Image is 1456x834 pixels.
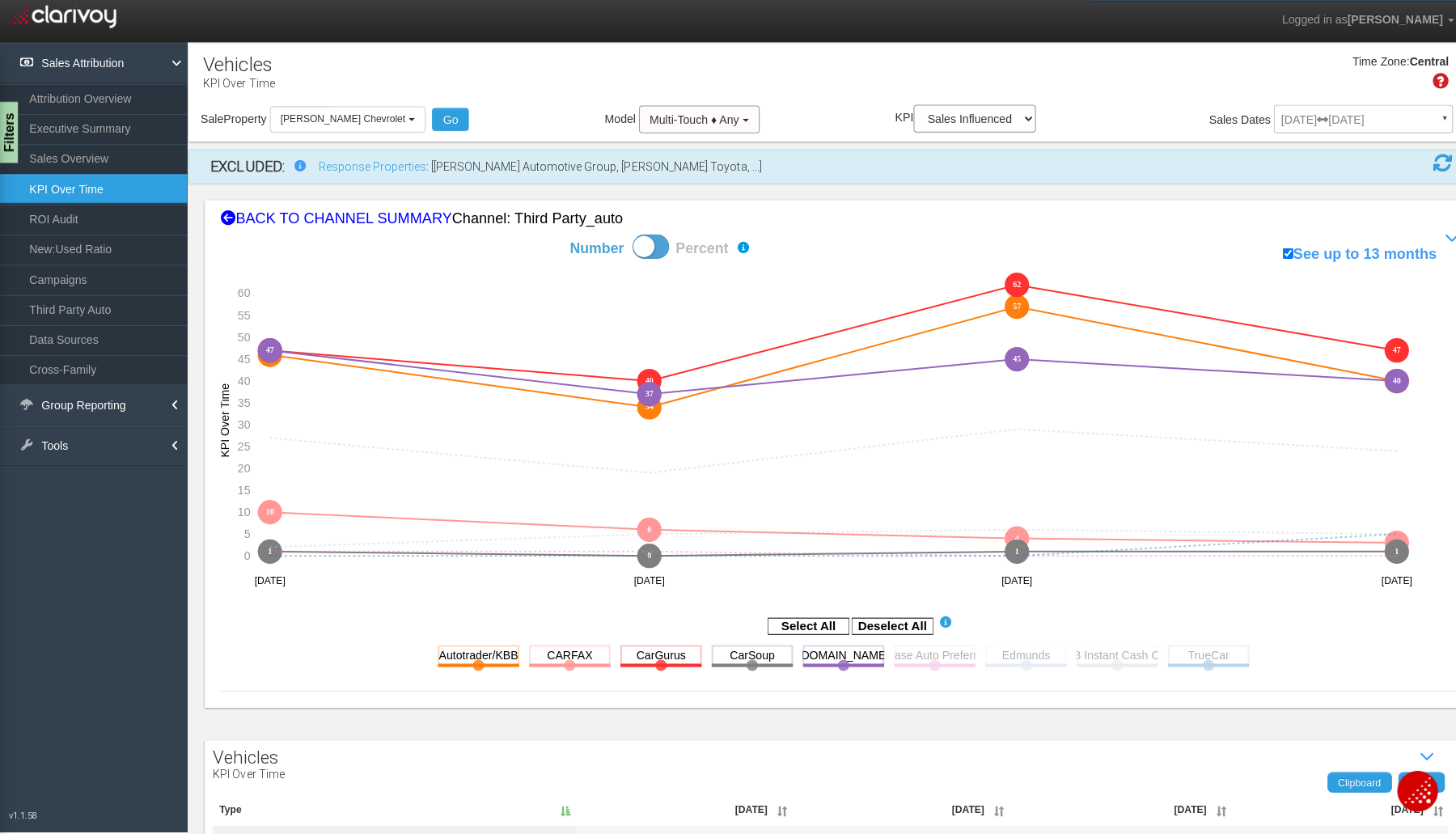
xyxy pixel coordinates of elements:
[235,307,248,320] text: 55
[1338,13,1433,26] span: [PERSON_NAME]
[629,571,660,582] text: [DATE]
[235,285,248,298] text: 60
[1318,767,1382,786] a: Clipboard
[316,159,423,172] a: Response Properties
[1273,243,1426,264] label: See up to 13 months
[219,207,1454,228] div: BACK TO CHANNEL SUMMARY
[235,328,248,341] text: 50
[235,437,248,450] text: 25
[209,157,282,174] strong: EXCLUDED:
[242,545,248,558] text: 0
[448,209,618,225] span: Channel: third party_auto
[634,105,754,133] button: Multi-Touch ♦ Any
[235,394,248,407] text: 35
[217,381,230,455] text: KPI Over Time
[1200,112,1229,125] span: Sales
[1007,544,1011,552] text: 1
[641,387,649,396] text: 37
[235,372,248,385] text: 40
[235,502,248,515] text: 10
[1232,112,1262,125] span: Dates
[1430,225,1454,249] i: Show / Hide Performance Chart
[1007,530,1011,539] text: 4
[201,70,273,91] p: KPI Over Time
[1385,535,1389,544] text: 3
[1405,740,1429,764] i: Show / Hide Data Table
[264,348,272,357] text: 46
[994,571,1025,582] text: [DATE]
[252,571,283,582] text: [DATE]
[1272,13,1337,26] span: Logged in as
[211,763,282,775] p: KPI Over Time
[235,415,248,428] text: 30
[264,344,272,353] text: 47
[1222,788,1437,820] th: Jun '25: activate to sort column ascending
[571,788,786,820] th: Mar '25: activate to sort column ascending
[266,544,270,552] text: 1
[211,743,276,763] span: Vehicles
[1336,54,1399,70] div: Time Zone:
[1382,374,1390,383] text: 40
[211,788,571,820] th: Type: activate to sort column descending
[1399,54,1438,70] div: Central
[1382,344,1390,353] text: 47
[1371,571,1402,582] text: [DATE]
[268,106,422,131] button: [PERSON_NAME] Chevrolet
[1260,1,1456,40] a: Logged in as[PERSON_NAME]
[1005,352,1014,361] text: 45
[641,400,649,409] text: 34
[1273,247,1284,257] input: See up to 13 months
[1385,544,1389,552] text: 1
[642,522,646,531] text: 6
[642,548,646,557] text: 0
[235,459,248,472] text: 20
[201,54,270,75] h1: Vehicles
[242,524,248,537] text: 5
[1005,300,1014,309] text: 57
[641,374,649,383] text: 40
[907,104,1028,132] select: KPI
[423,159,756,172] span: : [[PERSON_NAME] Automotive Group, [PERSON_NAME] Toyota, ...]
[429,108,465,130] button: Go
[786,788,1001,820] th: Apr '25: activate to sort column ascending
[1328,772,1371,783] span: Clipboard
[199,112,222,125] span: Sale
[645,112,734,125] span: Multi-Touch ♦ Any
[1001,788,1222,820] th: May '25: activate to sort column ascending
[1005,278,1014,287] text: 62
[235,481,248,493] text: 15
[888,104,1028,132] label: KPI
[264,504,272,513] text: 10
[278,112,402,124] span: [PERSON_NAME] Chevrolet
[235,350,248,363] text: 45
